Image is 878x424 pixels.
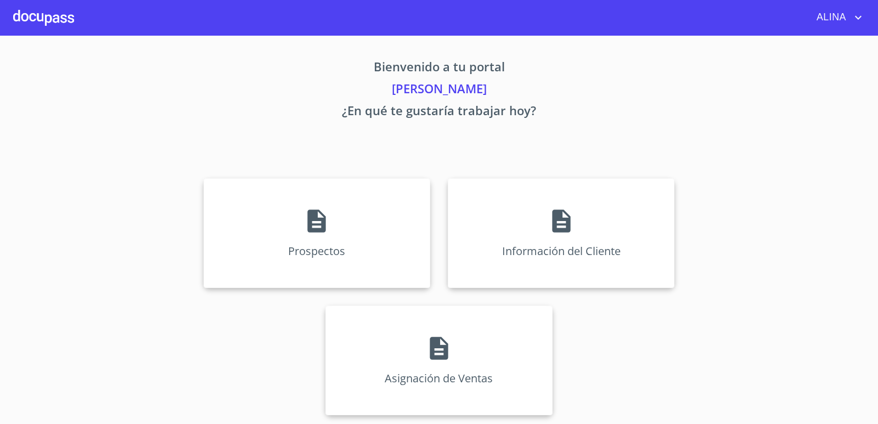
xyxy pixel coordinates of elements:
p: [PERSON_NAME] [101,80,777,101]
p: Prospectos [288,244,345,258]
p: Información del Cliente [502,244,621,258]
p: ¿En qué te gustaría trabajar hoy? [101,101,777,123]
span: ALINA [808,9,852,26]
p: Asignación de Ventas [385,371,493,386]
p: Bienvenido a tu portal [101,58,777,80]
button: account of current user [808,9,865,26]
